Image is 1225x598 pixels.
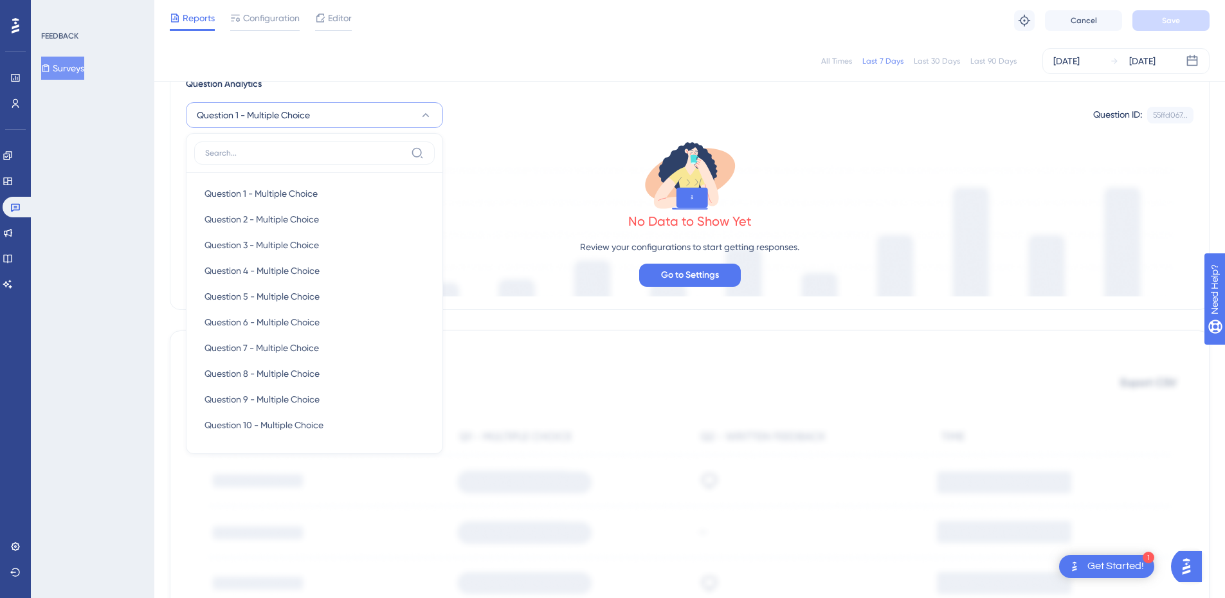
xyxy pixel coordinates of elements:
[914,56,960,66] div: Last 30 Days
[194,361,435,386] button: Question 8 - Multiple Choice
[204,340,319,356] span: Question 7 - Multiple Choice
[661,267,719,283] span: Go to Settings
[41,57,84,80] button: Surveys
[580,239,799,255] p: Review your configurations to start getting responses.
[194,412,435,438] button: Question 10 - Multiple Choice
[204,237,319,253] span: Question 3 - Multiple Choice
[204,392,320,407] span: Question 9 - Multiple Choice
[194,309,435,335] button: Question 6 - Multiple Choice
[1132,10,1210,31] button: Save
[328,10,352,26] span: Editor
[204,314,320,330] span: Question 6 - Multiple Choice
[821,56,852,66] div: All Times
[204,417,323,433] span: Question 10 - Multiple Choice
[204,186,318,201] span: Question 1 - Multiple Choice
[1053,53,1080,69] div: [DATE]
[970,56,1017,66] div: Last 90 Days
[205,148,406,158] input: Search...
[194,206,435,232] button: Question 2 - Multiple Choice
[1143,552,1154,563] div: 1
[204,289,320,304] span: Question 5 - Multiple Choice
[1093,107,1142,123] div: Question ID:
[194,181,435,206] button: Question 1 - Multiple Choice
[1045,10,1122,31] button: Cancel
[243,10,300,26] span: Configuration
[1162,15,1180,26] span: Save
[1067,559,1082,574] img: launcher-image-alternative-text
[1171,547,1210,586] iframe: UserGuiding AI Assistant Launcher
[1059,555,1154,578] div: Open Get Started! checklist, remaining modules: 1
[204,366,320,381] span: Question 8 - Multiple Choice
[194,386,435,412] button: Question 9 - Multiple Choice
[41,31,78,41] div: FEEDBACK
[1129,53,1156,69] div: [DATE]
[1087,559,1144,574] div: Get Started!
[186,102,443,128] button: Question 1 - Multiple Choice
[186,77,262,92] span: Question Analytics
[862,56,903,66] div: Last 7 Days
[1071,15,1097,26] span: Cancel
[194,232,435,258] button: Question 3 - Multiple Choice
[197,107,310,123] span: Question 1 - Multiple Choice
[204,212,319,227] span: Question 2 - Multiple Choice
[194,284,435,309] button: Question 5 - Multiple Choice
[183,10,215,26] span: Reports
[1153,110,1188,120] div: 55ffd067...
[628,212,752,230] div: No Data to Show Yet
[30,3,80,19] span: Need Help?
[639,264,741,287] button: Go to Settings
[194,258,435,284] button: Question 4 - Multiple Choice
[194,335,435,361] button: Question 7 - Multiple Choice
[204,263,320,278] span: Question 4 - Multiple Choice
